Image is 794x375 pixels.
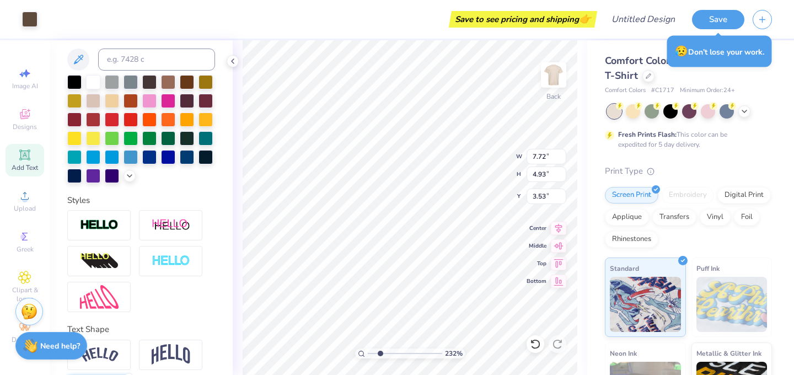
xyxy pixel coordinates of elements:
span: Top [527,260,546,267]
img: Arch [152,344,190,365]
img: Standard [610,277,681,332]
div: Don’t lose your work. [667,36,772,67]
span: Clipart & logos [6,286,44,303]
span: Decorate [12,335,38,344]
div: Text Shape [67,323,215,336]
div: Save to see pricing and shipping [452,11,594,28]
img: Stroke [80,219,119,232]
div: Screen Print [605,187,658,203]
strong: Need help? [40,341,80,351]
img: Negative Space [152,255,190,267]
div: Rhinestones [605,231,658,248]
div: Applique [605,209,649,226]
img: Free Distort [80,285,119,309]
div: Vinyl [700,209,731,226]
div: Styles [67,194,215,207]
span: Add Text [12,163,38,172]
strong: Fresh Prints Flash: [618,130,677,139]
span: Middle [527,242,546,250]
span: 😥 [675,44,688,58]
span: Comfort Colors Adult Heavyweight T-Shirt [605,54,769,82]
input: e.g. 7428 c [98,49,215,71]
span: Image AI [12,82,38,90]
button: Save [692,10,744,29]
input: Untitled Design [603,8,684,30]
span: 232 % [445,349,463,358]
span: Comfort Colors [605,86,646,95]
span: Neon Ink [610,347,637,359]
div: Foil [734,209,760,226]
div: Transfers [652,209,696,226]
div: Digital Print [717,187,771,203]
span: # C1717 [651,86,674,95]
div: This color can be expedited for 5 day delivery. [618,130,754,149]
div: Back [546,92,561,101]
span: Bottom [527,277,546,285]
div: Print Type [605,165,772,178]
img: Puff Ink [696,277,768,332]
span: Puff Ink [696,262,720,274]
span: Designs [13,122,37,131]
div: Embroidery [662,187,714,203]
span: Minimum Order: 24 + [680,86,735,95]
span: Metallic & Glitter Ink [696,347,761,359]
span: Standard [610,262,639,274]
span: Center [527,224,546,232]
img: Shadow [152,218,190,232]
span: Greek [17,245,34,254]
img: Back [543,64,565,86]
img: 3d Illusion [80,253,119,270]
span: 👉 [579,12,591,25]
span: Upload [14,204,36,213]
img: Arc [80,347,119,362]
